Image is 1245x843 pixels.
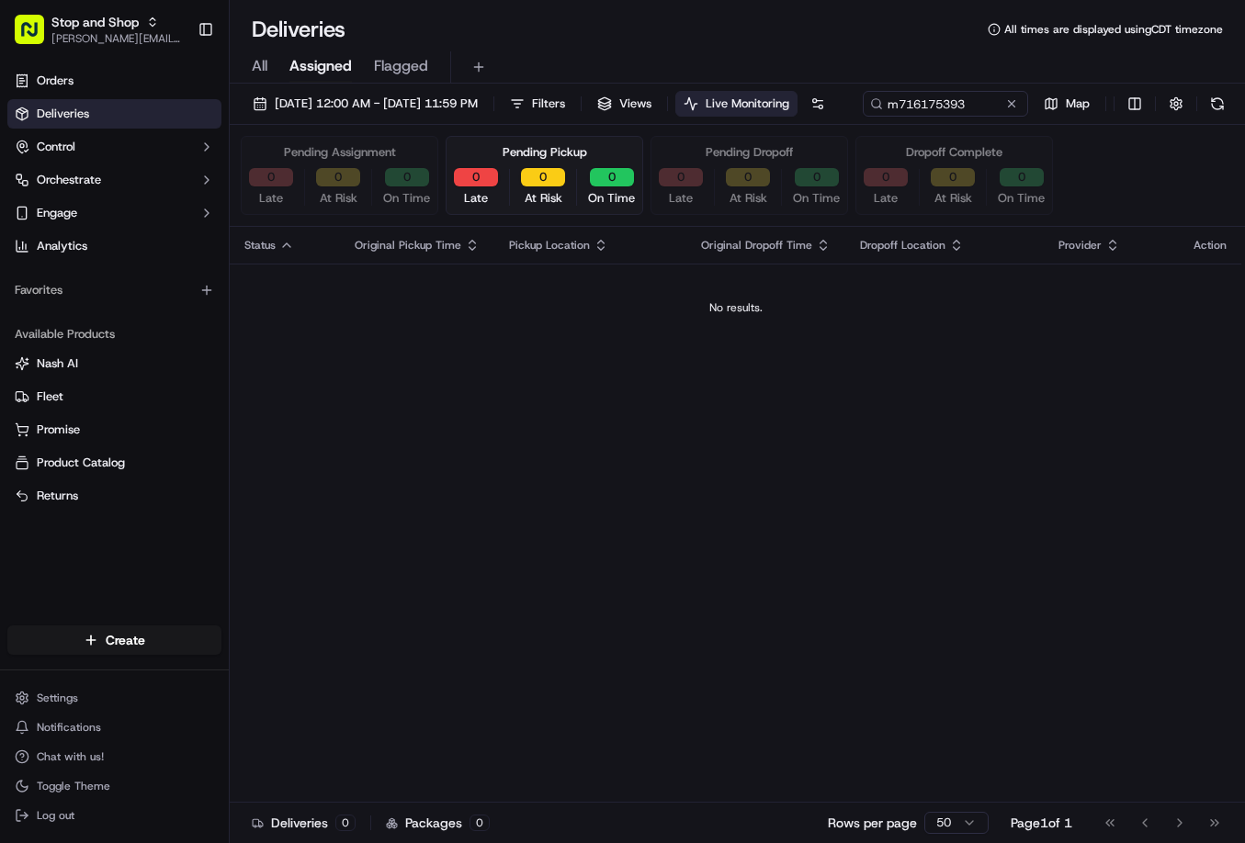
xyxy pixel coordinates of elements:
span: Pickup Location [509,238,590,253]
span: At Risk [320,190,357,207]
span: Analytics [37,238,87,254]
button: 0 [726,168,770,186]
span: Late [874,190,898,207]
button: Views [589,91,660,117]
button: 0 [249,168,293,186]
div: Pending Assignment [284,144,396,161]
a: Returns [15,488,214,504]
span: On Time [383,190,430,207]
button: Product Catalog [7,448,221,478]
span: Settings [37,691,78,705]
span: Map [1066,96,1090,112]
span: Create [106,631,145,649]
div: Pending Assignment0Late0At Risk0On Time [241,136,438,215]
span: [DATE] 12:00 AM - [DATE] 11:59 PM [275,96,478,112]
a: Fleet [15,388,214,405]
button: Notifications [7,714,221,740]
img: Nash [18,18,55,55]
button: Nash AI [7,349,221,378]
span: Toggle Theme [37,779,110,793]
span: Control [37,139,75,155]
button: Promise [7,415,221,444]
button: 0 [316,168,360,186]
span: At Risk [730,190,767,207]
span: Original Pickup Time [355,238,461,253]
span: Deliveries [37,106,89,122]
span: Provider [1058,238,1102,253]
span: Orchestrate [37,172,101,188]
span: Dropoff Location [860,238,945,253]
div: 📗 [18,268,33,283]
button: Map [1036,91,1098,117]
span: Live Monitoring [706,96,789,112]
button: Refresh [1205,91,1230,117]
span: At Risk [934,190,972,207]
span: All times are displayed using CDT timezone [1004,22,1223,37]
div: No results. [237,300,1234,315]
img: 1736555255976-a54dd68f-1ca7-489b-9aae-adbdc363a1c4 [18,175,51,208]
span: At Risk [525,190,562,207]
span: All [252,55,267,77]
div: Page 1 of 1 [1011,814,1072,832]
span: Flagged [374,55,428,77]
button: Orchestrate [7,165,221,195]
a: Nash AI [15,355,214,372]
button: Settings [7,685,221,711]
button: Chat with us! [7,744,221,770]
button: 0 [864,168,908,186]
a: Analytics [7,231,221,261]
span: Product Catalog [37,455,125,471]
span: Notifications [37,720,101,735]
span: Stop and Shop [51,13,139,31]
input: Got a question? Start typing here... [48,118,331,138]
div: Deliveries [252,814,356,832]
button: 0 [454,168,498,186]
span: Fleet [37,388,63,405]
span: Late [259,190,283,207]
button: 0 [385,168,429,186]
span: Late [669,190,693,207]
a: 📗Knowledge Base [11,259,148,292]
button: Fleet [7,382,221,411]
span: Pylon [183,311,222,325]
button: [PERSON_NAME][EMAIL_ADDRESS][PERSON_NAME][DOMAIN_NAME] [51,31,183,46]
span: Filters [532,96,565,112]
div: Pending Dropoff [706,144,793,161]
div: Favorites [7,275,221,305]
button: Live Monitoring [675,91,798,117]
span: Knowledge Base [37,266,141,285]
span: Promise [37,421,80,438]
div: Pending Pickup0Late0At Risk0On Time [446,136,643,215]
p: Rows per page [828,814,917,832]
div: Dropoff Complete [906,144,1002,161]
span: Orders [37,73,74,89]
div: Pending Pickup [503,144,587,161]
span: Assigned [289,55,352,77]
div: Available Products [7,320,221,349]
div: Start new chat [62,175,301,194]
div: 0 [470,815,490,831]
span: Log out [37,808,74,823]
button: 0 [590,168,634,186]
button: Create [7,625,221,655]
button: Log out [7,803,221,828]
button: 0 [1000,168,1044,186]
button: Toggle Theme [7,773,221,799]
div: Pending Dropoff0Late0At Risk0On Time [651,136,848,215]
span: Nash AI [37,355,78,372]
span: API Documentation [174,266,295,285]
a: Orders [7,66,221,96]
a: 💻API Documentation [148,259,302,292]
span: Late [464,190,488,207]
div: Action [1194,238,1227,253]
span: On Time [793,190,840,207]
span: Views [619,96,651,112]
p: Welcome 👋 [18,73,334,103]
a: Deliveries [7,99,221,129]
button: 0 [931,168,975,186]
div: We're available if you need us! [62,194,232,208]
button: [DATE] 12:00 AM - [DATE] 11:59 PM [244,91,486,117]
div: Packages [386,814,490,832]
div: Dropoff Complete0Late0At Risk0On Time [855,136,1053,215]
